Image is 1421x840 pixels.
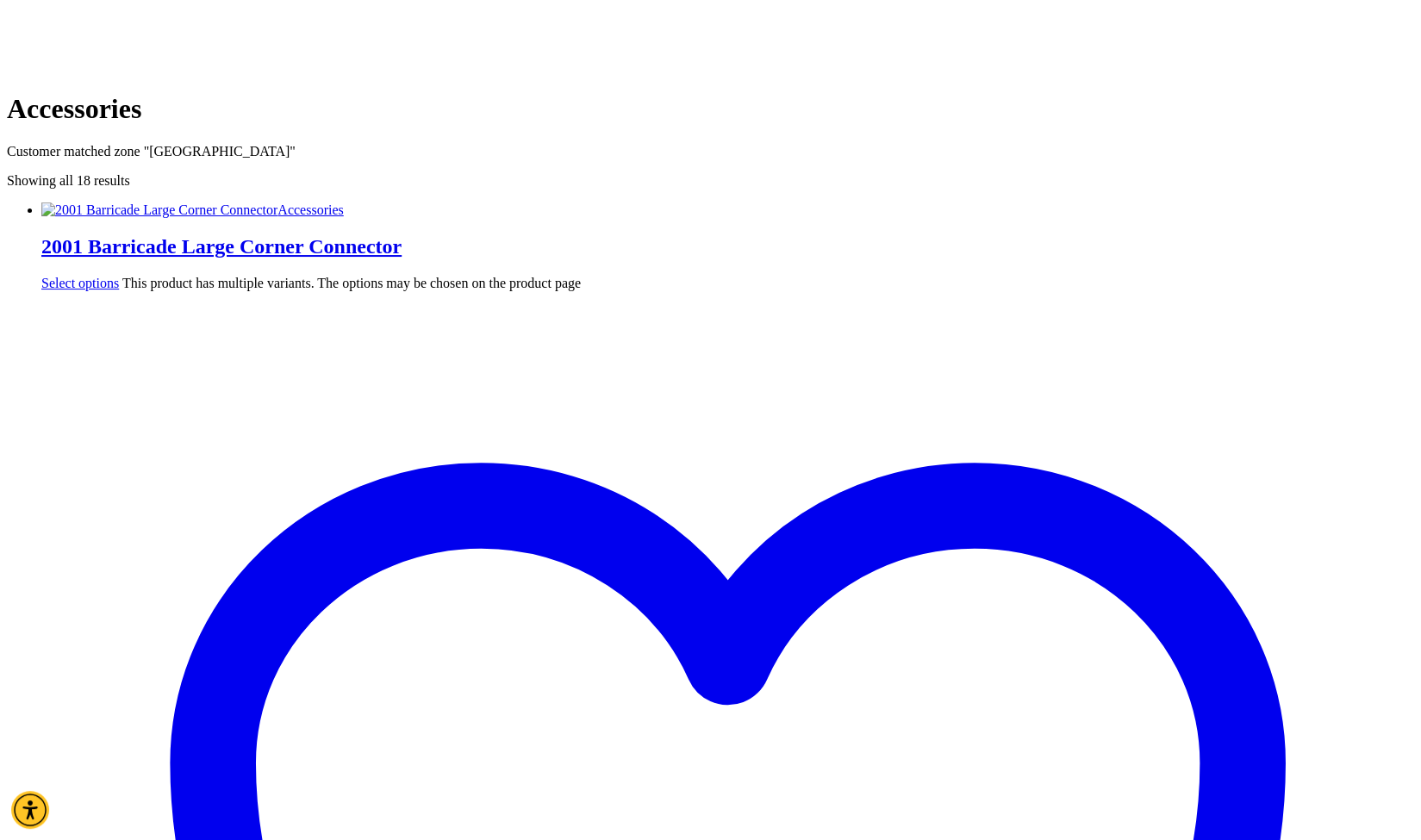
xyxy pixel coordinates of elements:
span: Accessories [277,202,343,217]
div: Customer matched zone "[GEOGRAPHIC_DATA]" [7,144,1414,159]
a: Accessories2001 Barricade Large Corner Connector [41,202,1414,258]
a: Select options for “2001 Barricade Large Corner Connector” [41,276,119,290]
span: This product has multiple variants. The options may be chosen on the product page [122,276,581,290]
h2: 2001 Barricade Large Corner Connector [41,235,1414,258]
h1: Accessories [7,93,1414,125]
div: Accessibility Menu [11,791,49,829]
img: 2001 Barricade Large Corner Connector [41,202,277,218]
p: Showing all 18 results [7,173,1414,189]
